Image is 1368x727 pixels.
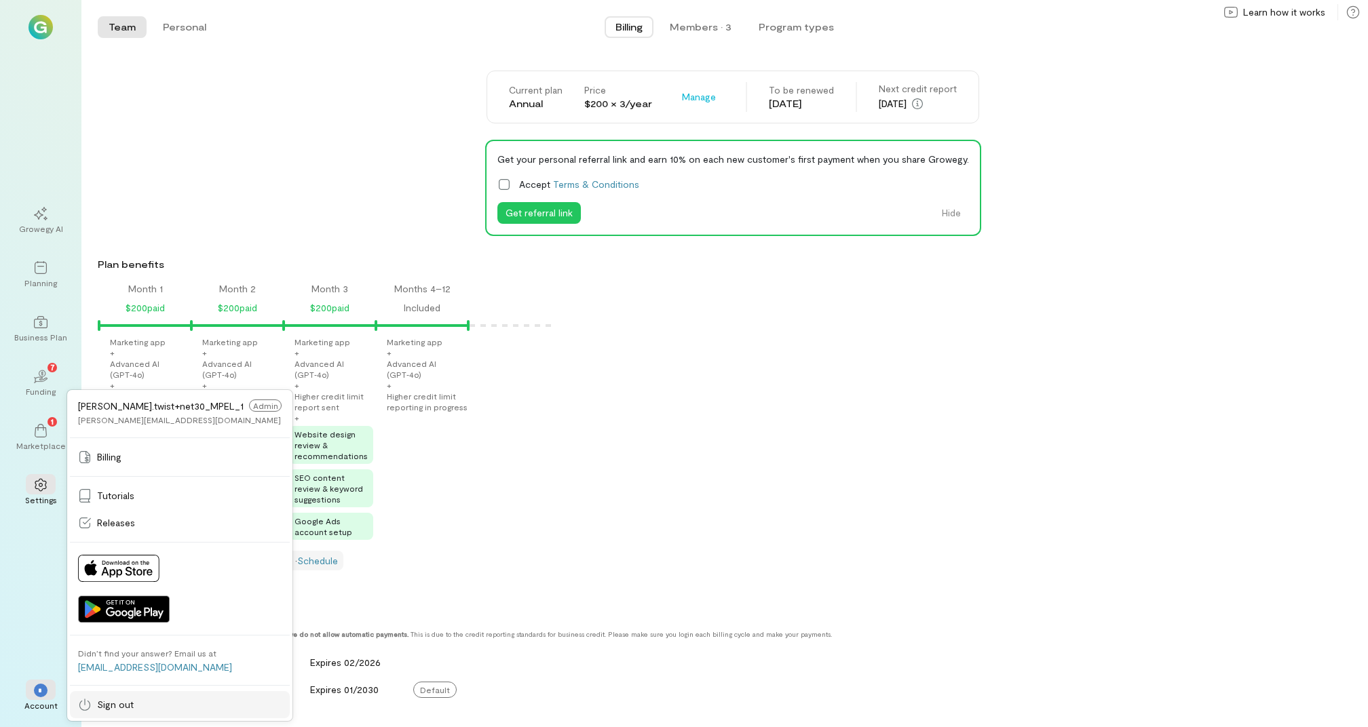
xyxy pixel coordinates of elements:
[682,90,716,104] span: Manage
[16,359,65,408] a: Funding
[202,358,281,380] div: Advanced AI (GPT‑4o)
[584,97,652,111] div: $200 × 3/year
[98,614,1236,627] div: Payment methods
[584,83,652,97] div: Price
[294,380,299,391] div: +
[78,595,170,623] img: Get it on Google Play
[294,391,373,412] div: Higher credit limit report sent
[387,358,465,380] div: Advanced AI (GPT‑4o)
[509,83,563,97] div: Current plan
[748,16,845,38] button: Program types
[16,467,65,516] a: Settings
[19,223,63,234] div: Growegy AI
[110,358,189,380] div: Advanced AI (GPT‑4o)
[879,82,957,96] div: Next credit report
[413,682,457,698] span: Default
[24,277,57,288] div: Planning
[294,358,373,380] div: Advanced AI (GPT‑4o)
[297,555,338,566] a: Schedule
[16,673,65,722] div: *Account
[294,412,299,423] div: +
[97,450,121,464] span: Billing
[249,399,282,412] span: Admin
[98,630,1236,638] div: This is due to the credit reporting standards for business credit. Please make sure you login eac...
[51,415,54,427] span: 1
[70,691,290,718] a: Sign out
[497,202,581,224] button: Get referral link
[97,489,134,503] span: Tutorials
[70,482,290,509] a: Tutorials
[152,16,217,38] button: Personal
[98,16,147,38] button: Team
[294,473,363,504] span: SEO content review & keyword suggestions
[1243,5,1325,19] span: Learn how it works
[26,386,56,397] div: Funding
[310,300,349,316] div: $200 paid
[310,656,381,668] span: Expires 02/2026
[294,429,368,460] span: Website design review & recommendations
[97,516,135,530] span: Releases
[25,494,57,505] div: Settings
[934,202,969,224] button: Hide
[509,97,563,111] div: Annual
[24,700,58,711] div: Account
[497,152,969,166] div: Get your personal referral link and earn 10% on each new customer's first payment when you share ...
[16,440,66,451] div: Marketplace
[202,347,207,358] div: +
[78,661,232,673] a: [EMAIL_ADDRESS][DOMAIN_NAME]
[16,413,65,462] a: Marketplace
[218,300,257,316] div: $200 paid
[16,250,65,299] a: Planning
[387,347,392,358] div: +
[97,698,134,711] span: Sign out
[126,300,165,316] div: $200 paid
[78,400,244,412] span: [PERSON_NAME].twist+net30_MPEL_1
[294,347,299,358] div: +
[674,86,724,108] button: Manage
[387,391,468,412] div: Higher credit limit reporting in progress
[70,444,290,471] a: Billing
[605,16,653,38] button: Billing
[615,20,643,34] span: Billing
[769,83,834,97] div: To be renewed
[879,96,957,112] div: [DATE]
[294,336,350,347] div: Marketing app
[670,20,731,34] div: Members · 3
[387,336,442,347] div: Marketing app
[98,258,1363,271] div: Plan benefits
[128,282,163,296] div: Month 1
[110,347,115,358] div: +
[16,304,65,353] a: Business Plan
[110,380,115,391] div: +
[50,361,55,373] span: 7
[110,336,166,347] div: Marketing app
[70,509,290,536] a: Releases
[78,414,281,425] div: [PERSON_NAME][EMAIL_ADDRESS][DOMAIN_NAME]
[387,380,392,391] div: +
[310,684,379,695] span: Expires 01/2030
[659,16,742,38] button: Members · 3
[16,196,65,245] a: Growegy AI
[311,282,348,296] div: Month 3
[219,282,256,296] div: Month 2
[394,282,451,296] div: Months 4–12
[294,516,352,536] span: Google Ads account setup
[553,178,639,190] a: Terms & Conditions
[404,300,440,316] div: Included
[14,332,67,342] div: Business Plan
[202,380,207,391] div: +
[202,336,258,347] div: Marketing app
[519,177,639,191] span: Accept
[78,555,159,582] img: Download on App Store
[78,648,216,659] div: Didn’t find your answer? Email us at
[769,97,834,111] div: [DATE]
